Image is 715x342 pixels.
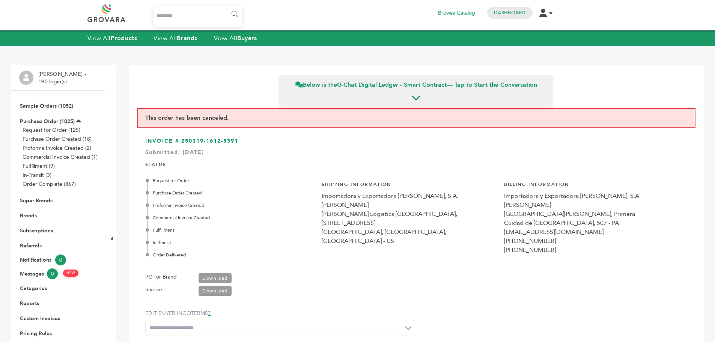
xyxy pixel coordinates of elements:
[147,177,313,184] div: Request for Order
[504,227,679,237] div: [EMAIL_ADDRESS][DOMAIN_NAME]
[23,181,76,188] a: Order Complete (867)
[38,71,88,85] li: [PERSON_NAME] - 190 login(s)
[87,34,137,42] a: View AllProducts
[145,161,687,172] h4: STATUS
[322,200,497,209] div: [PERSON_NAME]
[145,273,177,282] label: PO for Brand
[111,34,137,42] strong: Products
[322,181,497,191] h4: Shipping Information
[20,315,60,322] a: Custom Invoices
[147,190,313,196] div: Purchase Order Created
[20,197,53,204] a: Super Brands
[199,286,232,296] a: Download
[145,149,687,156] div: Submitted: [DATE]
[23,172,51,179] a: In-Transit (3)
[147,202,313,209] div: Proforma Invoice Created
[63,270,78,277] span: NEW
[147,227,313,234] div: Fulfillment
[337,81,447,89] strong: G-Chat Digital Ledger - Smart Contract
[214,34,257,42] a: View AllBuyers
[20,212,37,219] a: Brands
[20,118,75,125] a: Purchase Order (1025)
[23,136,92,143] a: Purchase Order Created (18)
[504,218,679,227] div: Cuidad de [GEOGRAPHIC_DATA], 507 - PA
[322,191,497,200] div: Importadora y Exportadora [PERSON_NAME], S.A.
[145,285,162,294] label: Invoice
[154,34,197,42] a: View AllBrands
[154,6,242,27] input: Search...
[20,227,53,234] a: Subscriptions
[23,127,80,134] a: Request for Order (125)
[145,137,687,156] h3: INVOICE # 250319-1612-5391
[237,34,257,42] strong: Buyers
[504,237,679,246] div: [PHONE_NUMBER]
[19,71,33,85] img: profile.png
[47,268,58,279] span: 0
[20,242,42,249] a: Referrals
[438,9,475,17] a: Browse Catalog
[494,9,525,16] a: Dashboard
[20,300,39,307] a: Reports
[208,310,211,317] a: ?
[20,268,96,279] a: Messages0 NEW
[199,273,232,283] a: Download
[177,34,197,42] strong: Brands
[20,330,52,337] a: Pricing Rules
[55,255,66,265] span: 0
[23,154,98,161] a: Commercial Invoice Created (1)
[295,81,537,89] span: Below is the — Tap to Start the Conversation
[322,209,497,227] div: [PERSON_NAME] Logistics [GEOGRAPHIC_DATA], [STREET_ADDRESS]
[504,246,679,255] div: [PHONE_NUMBER]
[23,163,55,170] a: Fulfillment (9)
[20,102,73,110] a: Sample Orders (1052)
[504,200,679,209] div: [PERSON_NAME]
[147,252,313,258] div: Order Delivered
[20,285,47,292] a: Categories
[20,255,96,265] a: Notifications0
[322,227,497,246] div: [GEOGRAPHIC_DATA], [GEOGRAPHIC_DATA], [GEOGRAPHIC_DATA] - US
[23,145,91,152] a: Proforma Invoice Created (2)
[147,214,313,221] div: Commercial Invoice Created
[145,310,416,317] label: EDIT BUYER INCOTERMS
[137,108,695,128] div: This order has been canceled.
[504,181,679,191] h4: Billing Information
[504,209,679,218] div: [GEOGRAPHIC_DATA][PERSON_NAME], Primera
[147,239,313,246] div: In-Transit
[504,191,679,200] div: Importadora y Exportadora [PERSON_NAME], S.A.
